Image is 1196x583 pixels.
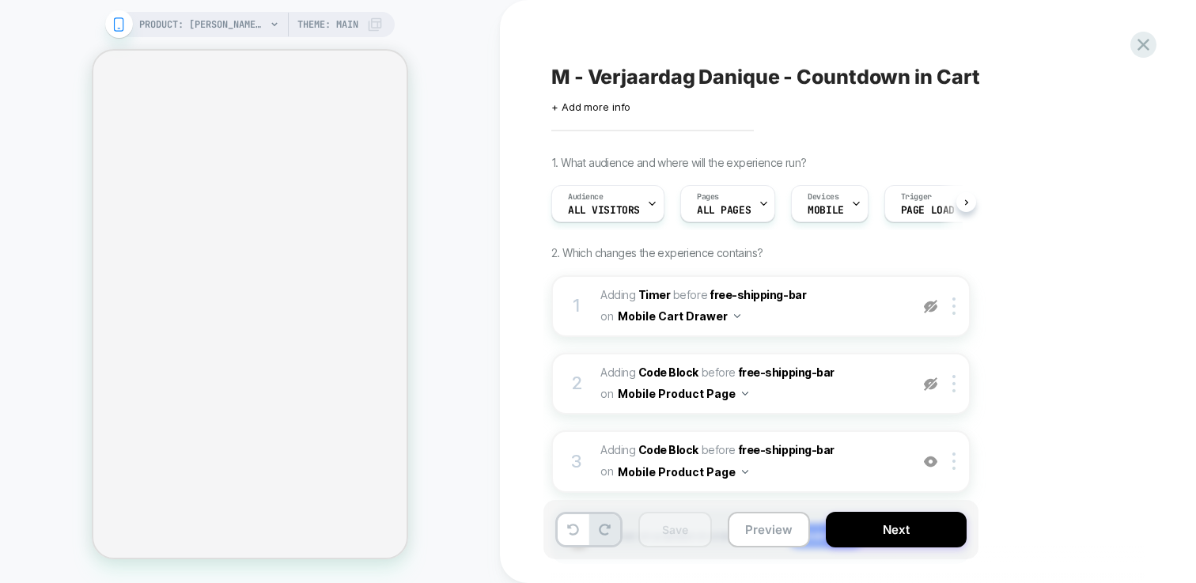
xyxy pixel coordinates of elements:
[738,365,835,379] span: free-shipping-bar
[952,297,956,315] img: close
[569,446,585,478] div: 3
[568,205,640,216] span: All Visitors
[551,100,630,113] span: + Add more info
[673,288,707,301] span: BEFORE
[697,205,751,216] span: ALL PAGES
[600,443,698,456] span: Adding
[569,368,585,399] div: 2
[808,205,843,216] span: MOBILE
[638,365,698,379] b: Code Block
[952,375,956,392] img: close
[826,512,967,547] button: Next
[568,191,604,203] span: Audience
[710,288,806,301] span: free-shipping-bar
[297,12,358,37] span: Theme: MAIN
[600,306,613,326] span: on
[551,246,763,259] span: 2. Which changes the experience contains?
[742,470,748,474] img: down arrow
[569,290,585,322] div: 1
[600,365,698,379] span: Adding
[924,300,937,313] img: eye
[551,65,980,89] span: M - Verjaardag Danique - Countdown in Cart
[702,365,736,379] span: BEFORE
[702,443,736,456] span: BEFORE
[901,191,932,203] span: Trigger
[742,392,748,396] img: down arrow
[139,12,266,37] span: PRODUCT: [PERSON_NAME] [PERSON_NAME] [black]
[618,382,748,405] button: Mobile Product Page
[618,305,740,327] button: Mobile Cart Drawer
[600,384,613,403] span: on
[618,460,748,483] button: Mobile Product Page
[551,156,806,169] span: 1. What audience and where will the experience run?
[600,461,613,481] span: on
[734,314,740,318] img: down arrow
[738,443,835,456] span: free-shipping-bar
[808,191,838,203] span: Devices
[952,452,956,470] img: close
[638,288,671,301] b: Timer
[600,288,670,301] span: Adding
[728,512,810,547] button: Preview
[638,512,712,547] button: Save
[901,205,955,216] span: Page Load
[924,455,937,468] img: crossed eye
[638,443,698,456] b: Code Block
[697,191,719,203] span: Pages
[924,377,937,391] img: eye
